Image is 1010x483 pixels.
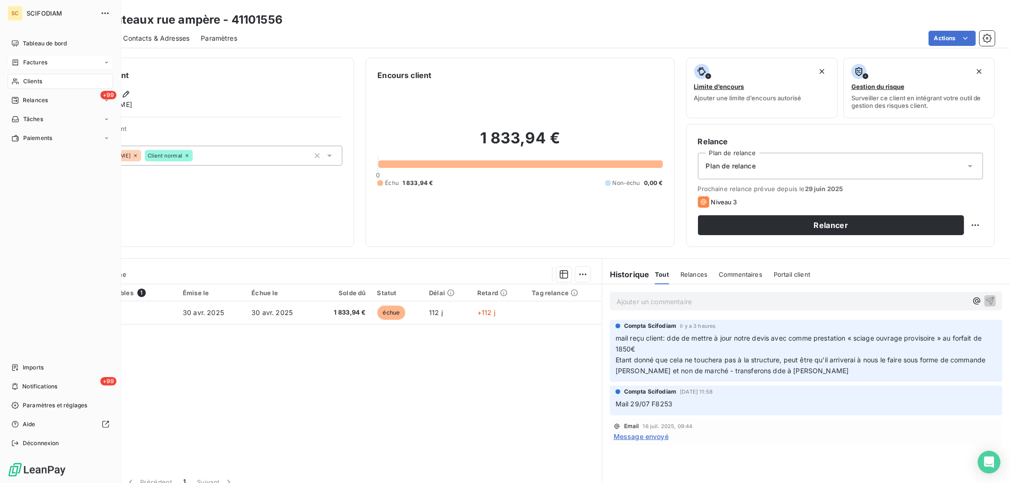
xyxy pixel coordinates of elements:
[624,322,676,330] span: Compta Scifodiam
[377,129,662,157] h2: 1 833,94 €
[978,451,1001,474] div: Open Intercom Messenger
[377,70,431,81] h6: Encours client
[644,179,663,187] span: 0,00 €
[843,58,995,118] button: Gestion du risqueSurveiller ce client en intégrant votre outil de gestion des risques client.
[532,289,596,297] div: Tag relance
[23,401,87,410] span: Paramètres et réglages
[376,171,380,179] span: 0
[805,185,843,193] span: 29 juin 2025
[929,31,976,46] button: Actions
[23,363,44,372] span: Imports
[719,271,762,278] span: Commentaires
[23,134,52,142] span: Paiements
[23,96,48,105] span: Relances
[183,308,224,316] span: 30 avr. 2025
[680,271,707,278] span: Relances
[23,58,47,67] span: Factures
[321,308,366,317] span: 1 833,94 €
[57,70,342,81] h6: Informations client
[100,91,116,99] span: +99
[614,431,669,441] span: Message envoyé
[706,161,756,171] span: Plan de relance
[251,308,293,316] span: 30 avr. 2025
[8,93,113,108] a: +99Relances
[616,400,672,408] span: Mail 29/07 F8253
[8,36,113,51] a: Tableau de bord
[8,462,66,477] img: Logo LeanPay
[22,382,57,391] span: Notifications
[698,136,983,147] h6: Relance
[402,179,433,187] span: 1 833,94 €
[680,323,715,329] span: il y a 3 heures
[694,83,744,90] span: Limite d’encours
[8,417,113,432] a: Aide
[851,94,987,109] span: Surveiller ce client en intégrant votre outil de gestion des risques client.
[183,289,240,297] div: Émise le
[27,9,95,17] span: SCIFODIAM
[148,153,182,158] span: Client normal
[8,74,113,89] a: Clients
[694,94,802,102] span: Ajouter une limite d’encours autorisé
[8,6,23,21] div: SC
[74,289,171,297] div: Pièces comptables
[429,308,443,316] span: 112 j
[137,289,146,297] span: 1
[613,179,640,187] span: Non-échu
[8,55,113,70] a: Factures
[193,151,200,160] input: Ajouter une valeur
[477,289,520,297] div: Retard
[23,77,42,86] span: Clients
[851,83,904,90] span: Gestion du risque
[711,198,737,206] span: Niveau 3
[23,420,36,429] span: Aide
[377,306,406,320] span: échue
[8,112,113,127] a: Tâches
[100,377,116,386] span: +99
[686,58,838,118] button: Limite d’encoursAjouter une limite d’encours autorisé
[377,289,418,297] div: Statut
[23,39,67,48] span: Tableau de bord
[477,308,495,316] span: +112 j
[201,34,237,43] span: Paramètres
[602,269,650,280] h6: Historique
[680,389,713,395] span: [DATE] 11:58
[624,423,639,429] span: Email
[123,34,189,43] span: Contacts & Adresses
[698,185,983,193] span: Prochaine relance prévue depuis le
[251,289,309,297] div: Échue le
[774,271,810,278] span: Portail client
[655,271,669,278] span: Tout
[8,131,113,146] a: Paiements
[385,179,399,187] span: Échu
[23,115,43,123] span: Tâches
[616,334,984,353] span: mail reçu client: dde de mettre à jour notre devis avec comme prestation « sciage ouvrage proviso...
[83,11,283,28] h3: Byg puteaux rue ampère - 41101556
[8,360,113,375] a: Imports
[321,289,366,297] div: Solde dû
[616,356,988,375] span: Etant donné que cela ne touchera pas à la structure, peut être qu'il arriverai à nous le faire so...
[76,125,342,138] span: Propriétés Client
[698,215,964,235] button: Relancer
[643,423,693,429] span: 16 juil. 2025, 09:44
[8,398,113,413] a: Paramètres et réglages
[624,387,676,396] span: Compta Scifodiam
[23,439,59,448] span: Déconnexion
[429,289,466,297] div: Délai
